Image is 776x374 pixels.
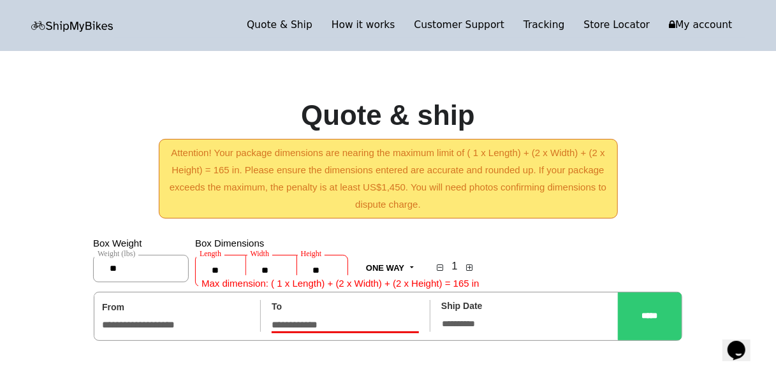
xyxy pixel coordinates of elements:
a: Store Locator [575,17,660,34]
div: Box Weight [93,234,195,297]
label: Ship Date [441,298,483,314]
a: My account [659,17,742,34]
span: Length [196,249,224,258]
label: From [102,299,124,315]
div: Attention! Your package dimensions are nearing the maximum limit of ( 1 x Length) + (2 x Width) +... [159,139,618,219]
label: To [272,299,282,315]
input: Width [246,255,296,287]
div: Box Dimensions [195,234,351,297]
a: Customer Support [405,17,515,34]
span: Height [298,249,325,258]
h1: Quote & ship [301,99,475,133]
h4: 1 [449,257,461,273]
span: Width [247,249,273,258]
div: Max dimension: ( 1 x Length) + (2 x Width) + (2 x Height) = 165 in [198,275,485,291]
a: Quote & Ship [237,17,322,34]
input: Height [296,255,348,287]
span: Weight (lbs) [94,249,138,258]
a: Tracking [514,17,575,34]
input: Weight (lbs) [93,255,189,282]
img: letsbox [31,21,114,32]
input: Length [195,255,246,287]
iframe: chat widget [722,323,763,361]
a: How it works [322,17,405,34]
